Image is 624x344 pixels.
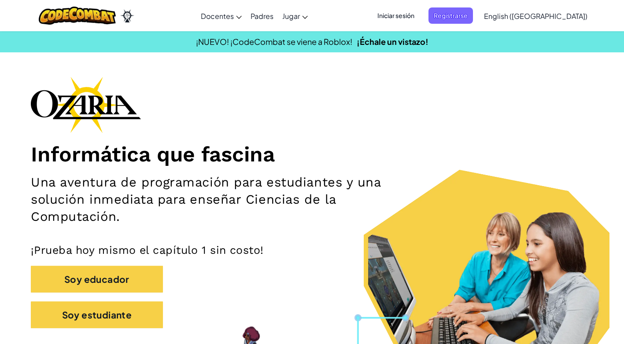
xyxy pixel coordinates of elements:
h1: Informática que fascina [31,142,593,167]
a: English ([GEOGRAPHIC_DATA]) [480,4,592,28]
a: Padres [246,4,278,28]
a: Docentes [196,4,246,28]
span: ¡NUEVO! ¡CodeCombat se viene a Roblox! [196,37,352,47]
button: Soy estudiante [31,301,163,328]
button: Registrarse [428,7,473,24]
a: Jugar [278,4,312,28]
a: ¡Échale un vistazo! [357,37,428,47]
span: Jugar [282,11,300,21]
img: Ozaria branding logo [31,77,141,133]
p: ¡Prueba hoy mismo el capítulo 1 sin costo! [31,243,593,257]
img: CodeCombat logo [39,7,116,25]
button: Iniciar sesión [372,7,420,24]
span: English ([GEOGRAPHIC_DATA]) [484,11,587,21]
img: Ozaria [120,9,134,22]
button: Soy educador [31,266,163,293]
span: Docentes [201,11,234,21]
h2: Una aventura de programación para estudiantes y una solución inmediata para enseñar Ciencias de l... [31,174,408,226]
